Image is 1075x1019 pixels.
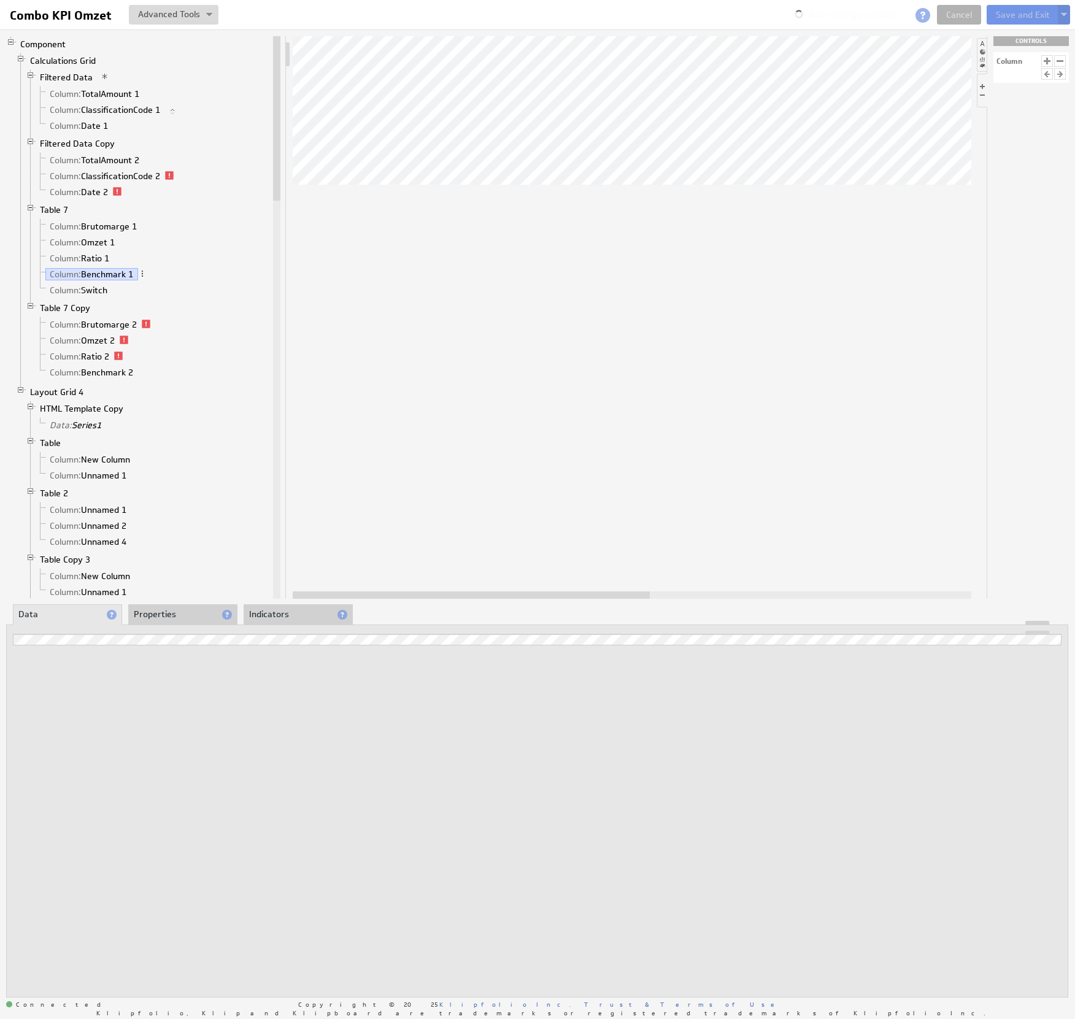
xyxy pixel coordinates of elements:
span: Column: [50,351,81,362]
span: An error occurred while trying to calculate. [120,336,128,344]
span: Copyright © 2025 [298,1001,571,1007]
a: Table [36,437,66,449]
a: Column: Date 2 [45,186,113,198]
span: Column: [50,104,81,115]
a: Table 7 [36,204,73,216]
span: Klipfolio, Klip and Klipboard are trademarks or registered trademarks of Klipfolio Inc. [96,1010,985,1016]
span: An error occurred while trying to calculate. [114,352,123,360]
span: Column: [50,285,81,296]
span: Column: [50,571,81,582]
a: Column: Brutomarge 1 [45,220,142,233]
span: Column: [50,171,81,182]
a: Column: Unnamed 1 [45,504,131,516]
a: Calculations Grid [26,55,101,67]
a: Column: TotalAmount 1 [45,88,144,100]
img: button-savedrop.png [206,13,212,18]
span: Column: [50,454,81,465]
button: Save and Exit [987,5,1059,25]
a: Column: Unnamed 1 [45,469,131,482]
a: Table 2 [36,487,73,499]
span: An error occurred while trying to calculate. [142,320,150,328]
span: Column: [50,586,81,598]
span: Column: [50,221,81,232]
span: Column: [50,186,81,198]
a: Column: New Column [45,570,135,582]
li: Indicators [244,604,353,625]
span: Column: [50,269,81,280]
a: Data: Series1 [45,419,106,431]
span: Column: [50,319,81,330]
span: Column: [50,88,81,99]
a: Column: Unnamed 4 [45,536,131,548]
a: Column: Unnamed 1 [45,586,131,598]
span: Column: [50,335,81,346]
a: Column: Omzet 2 [45,334,120,347]
a: Layout Grid 4 [26,386,88,398]
li: Properties [128,604,237,625]
span: An error occurred while trying to calculate. [113,187,121,196]
a: Filtered Data Copy [36,137,120,150]
span: More actions [138,269,147,278]
a: Column: Benchmark 1 [45,268,138,280]
a: Column: Benchmark 2 [45,366,138,379]
a: Column: Date 1 [45,120,113,132]
input: Combo KPI Omzet [5,5,121,26]
a: Cancel [937,5,981,25]
span: Column: [50,367,81,378]
span: Column: [50,470,81,481]
li: Hide or show the component palette [977,38,987,72]
a: Column: Unnamed 2 [45,520,131,532]
span: Column: [50,520,81,531]
a: Column: ClassificationCode 1 [45,104,165,116]
span: Column: [50,253,81,264]
a: Column: Omzet 1 [45,236,120,248]
span: An error occurred while trying to calculate. [165,171,174,180]
a: HTML Template Copy [36,402,128,415]
span: Auto-saving a revision... [807,9,903,20]
a: Component [16,38,71,50]
span: Column: [50,237,81,248]
a: Column: TotalAmount 2 [45,154,144,166]
span: Data: [50,420,72,431]
a: Column: Switch [45,284,112,296]
a: Column: ClassificationCode 2 [45,170,165,182]
li: Hide or show the component controls palette [977,74,987,107]
a: Table 7 Copy [36,302,95,314]
a: Column: Brutomarge 2 [45,318,142,331]
img: button-savedrop.png [1061,13,1067,18]
div: Column [996,58,1022,65]
span: Connected: ID: dpnc-21 Online: true [6,1001,108,1009]
span: View applied actions [101,72,109,81]
span: Column: [50,120,81,131]
a: Column: Ratio 1 [45,252,114,264]
a: Trust & Terms of Use [584,1000,783,1009]
li: Data [13,604,122,625]
a: Table Copy 3 [36,553,95,566]
a: Column: Ratio 2 [45,350,114,363]
span: Column: [50,155,81,166]
div: CONTROLS [993,36,1069,46]
span: Sorted A to Z [168,107,177,116]
a: Klipfolio Inc. [439,1000,571,1009]
img: spinner.svg [793,8,805,20]
span: Column: [50,536,81,547]
span: Column: [50,504,81,515]
a: Filtered Data [36,71,98,83]
a: Column: New Column [45,453,135,466]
